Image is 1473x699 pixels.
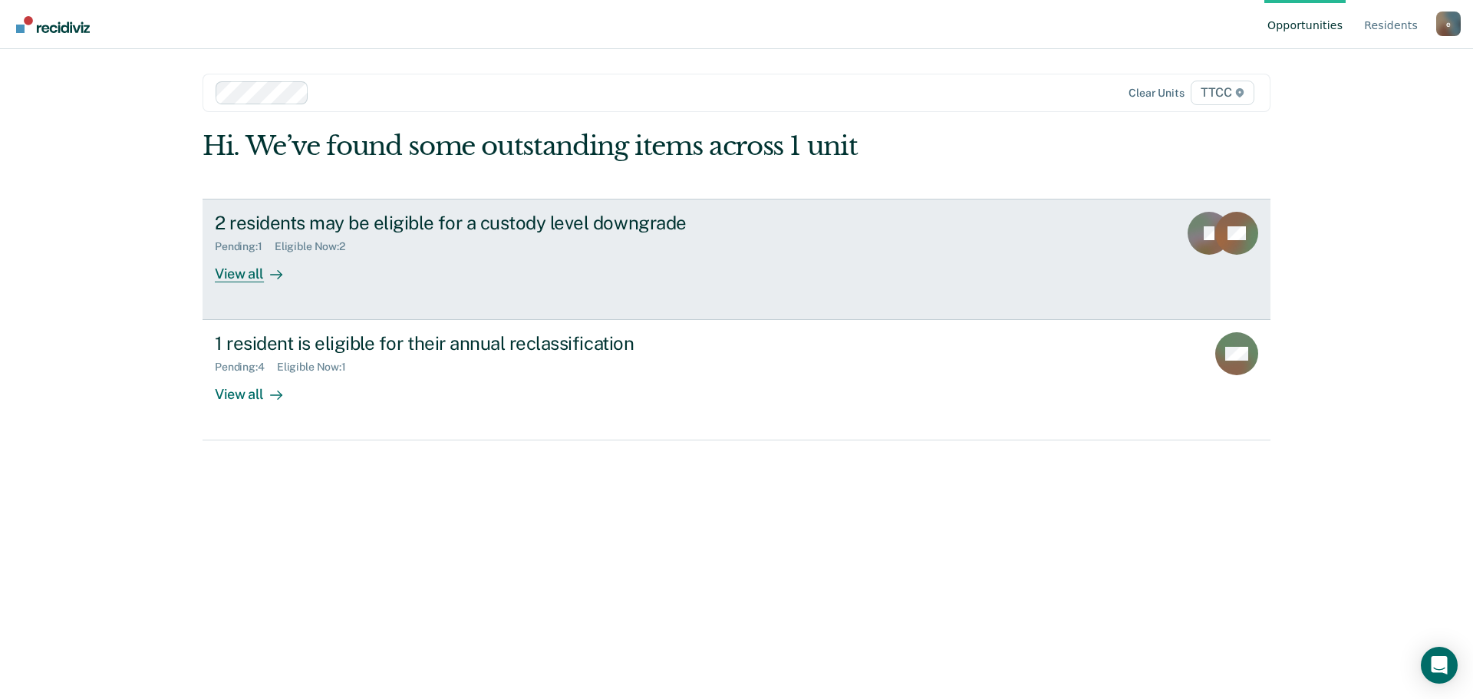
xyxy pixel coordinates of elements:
[1129,87,1185,100] div: Clear units
[215,374,301,404] div: View all
[1436,12,1461,36] div: e
[203,199,1270,320] a: 2 residents may be eligible for a custody level downgradePending:1Eligible Now:2View all
[203,320,1270,440] a: 1 resident is eligible for their annual reclassificationPending:4Eligible Now:1View all
[277,361,358,374] div: Eligible Now : 1
[215,212,753,234] div: 2 residents may be eligible for a custody level downgrade
[215,252,301,282] div: View all
[215,240,275,253] div: Pending : 1
[1421,647,1458,684] div: Open Intercom Messenger
[16,16,90,33] img: Recidiviz
[215,332,753,354] div: 1 resident is eligible for their annual reclassification
[1191,81,1254,105] span: TTCC
[203,130,1057,162] div: Hi. We’ve found some outstanding items across 1 unit
[1436,12,1461,36] button: Profile dropdown button
[215,361,277,374] div: Pending : 4
[275,240,358,253] div: Eligible Now : 2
